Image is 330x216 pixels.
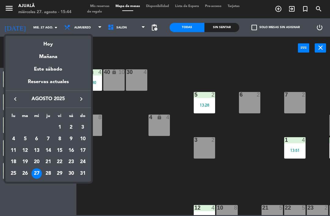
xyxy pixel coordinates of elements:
div: 6 [31,134,42,144]
td: 15 de agosto de 2025 [54,145,65,156]
td: 22 de agosto de 2025 [54,156,65,168]
div: 15 [54,145,65,156]
div: 1 [54,122,65,133]
td: 9 de agosto de 2025 [65,133,77,145]
div: 31 [78,168,88,179]
div: 22 [54,157,65,167]
div: Hoy [5,36,91,48]
td: 27 de agosto de 2025 [31,168,42,179]
th: lunes [8,112,20,122]
div: 18 [8,157,19,167]
td: 2 de agosto de 2025 [65,122,77,133]
i: keyboard_arrow_right [78,95,85,103]
div: 5 [20,134,30,144]
div: 24 [78,157,88,167]
div: 14 [43,145,53,156]
div: 23 [66,157,76,167]
td: 30 de agosto de 2025 [65,168,77,179]
div: 25 [8,168,19,179]
td: 16 de agosto de 2025 [65,145,77,156]
td: 29 de agosto de 2025 [54,168,65,179]
th: viernes [54,112,65,122]
div: 2 [66,122,76,133]
td: 3 de agosto de 2025 [77,122,89,133]
div: 16 [66,145,76,156]
div: 7 [43,134,53,144]
td: 7 de agosto de 2025 [42,133,54,145]
td: 10 de agosto de 2025 [77,133,89,145]
span: agosto 2025 [21,95,76,103]
div: 21 [43,157,53,167]
th: miércoles [31,112,42,122]
div: 19 [20,157,30,167]
th: jueves [42,112,54,122]
td: 28 de agosto de 2025 [42,168,54,179]
div: 28 [43,168,53,179]
div: 20 [31,157,42,167]
td: 31 de agosto de 2025 [77,168,89,179]
div: Reservas actuales [5,78,91,90]
div: 17 [78,145,88,156]
td: 20 de agosto de 2025 [31,156,42,168]
div: 13 [31,145,42,156]
div: 29 [54,168,65,179]
td: 12 de agosto de 2025 [19,145,31,156]
td: 13 de agosto de 2025 [31,145,42,156]
div: 27 [31,168,42,179]
div: Este sábado [5,61,91,78]
div: 3 [78,122,88,133]
td: 21 de agosto de 2025 [42,156,54,168]
div: 11 [8,145,19,156]
button: keyboard_arrow_right [76,95,87,103]
td: 11 de agosto de 2025 [8,145,20,156]
div: 10 [78,134,88,144]
div: 4 [8,134,19,144]
td: 25 de agosto de 2025 [8,168,20,179]
td: 14 de agosto de 2025 [42,145,54,156]
td: 8 de agosto de 2025 [54,133,65,145]
th: martes [19,112,31,122]
div: Mañana [5,48,91,61]
th: domingo [77,112,89,122]
td: 5 de agosto de 2025 [19,133,31,145]
td: 26 de agosto de 2025 [19,168,31,179]
td: AGO. [8,122,54,133]
td: 23 de agosto de 2025 [65,156,77,168]
div: 9 [66,134,76,144]
td: 19 de agosto de 2025 [19,156,31,168]
div: 12 [20,145,30,156]
td: 24 de agosto de 2025 [77,156,89,168]
td: 17 de agosto de 2025 [77,145,89,156]
td: 6 de agosto de 2025 [31,133,42,145]
div: 26 [20,168,30,179]
td: 4 de agosto de 2025 [8,133,20,145]
button: keyboard_arrow_left [10,95,21,103]
div: 8 [54,134,65,144]
i: keyboard_arrow_left [12,95,19,103]
td: 1 de agosto de 2025 [54,122,65,133]
td: 18 de agosto de 2025 [8,156,20,168]
div: 30 [66,168,76,179]
th: sábado [65,112,77,122]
